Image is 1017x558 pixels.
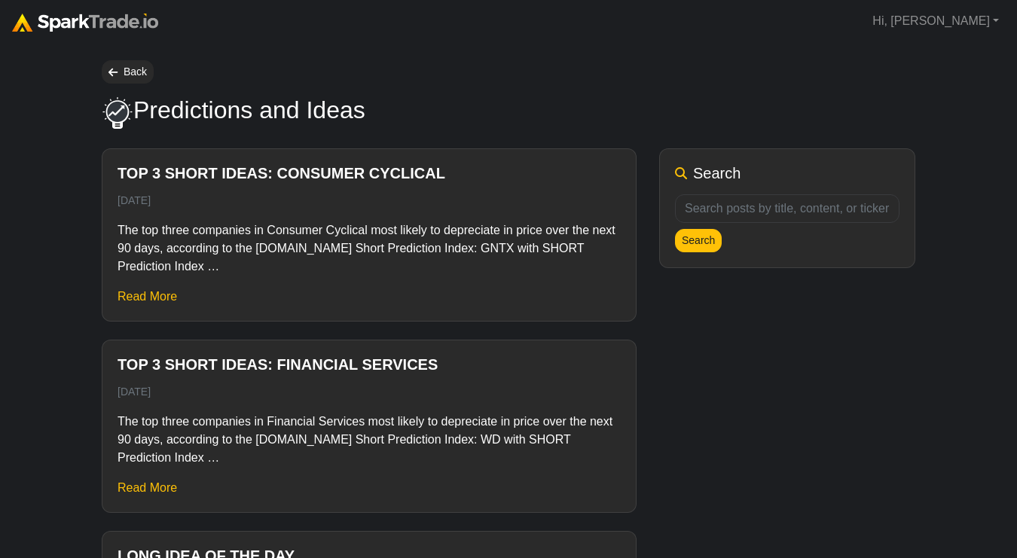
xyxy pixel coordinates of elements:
[118,221,621,276] p: The top three companies in Consumer Cyclical most likely to depreciate in price over the next 90 ...
[866,6,1005,36] a: Hi, [PERSON_NAME]
[102,60,154,84] a: Back
[675,194,899,223] input: Search posts by title, content, or ticker
[693,164,741,182] h5: Search
[133,96,365,124] h2: Predictions and Ideas
[118,290,177,303] a: Read More
[118,194,151,206] small: [DATE]
[118,355,621,374] h5: Top 3 Short ideas: Financial Services
[675,229,722,252] button: Search
[118,481,177,494] a: Read More
[118,386,151,398] small: [DATE]
[118,413,621,467] p: The top three companies in Financial Services most likely to depreciate in price over the next 90...
[118,164,621,182] h5: Top 3 Short ideas: Consumer Cyclical
[12,14,158,32] img: sparktrade.png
